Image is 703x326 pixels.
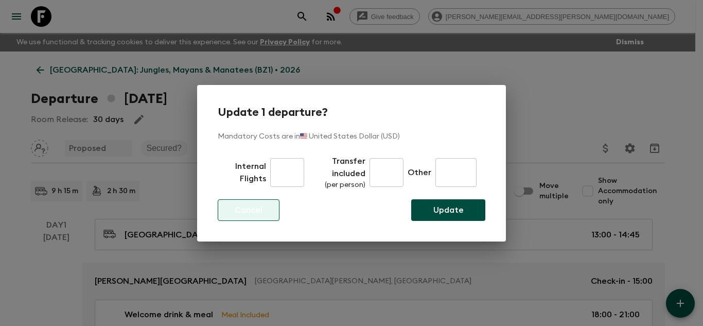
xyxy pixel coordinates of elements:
p: Cancel [235,204,262,216]
h2: Update 1 departure? [218,106,485,119]
p: (per person) [308,180,365,190]
p: Mandatory Costs are in 🇺🇸 United States Dollar (USD) [218,131,485,142]
div: Enter a new cost to update all selected instances [435,154,477,191]
div: Enter a new cost to update all selected instances [270,154,304,191]
p: Update [433,204,464,216]
div: Enter a new cost to update all selected instances [370,154,403,191]
div: Enter a new cost to update all selected instances [308,155,365,190]
p: Enter a new cost to update all selected instances [408,166,431,179]
p: Enter a new cost to update all selected instances [218,160,266,185]
p: Transfer included [308,155,365,180]
button: Cancel [218,199,279,221]
button: Update [411,199,485,221]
